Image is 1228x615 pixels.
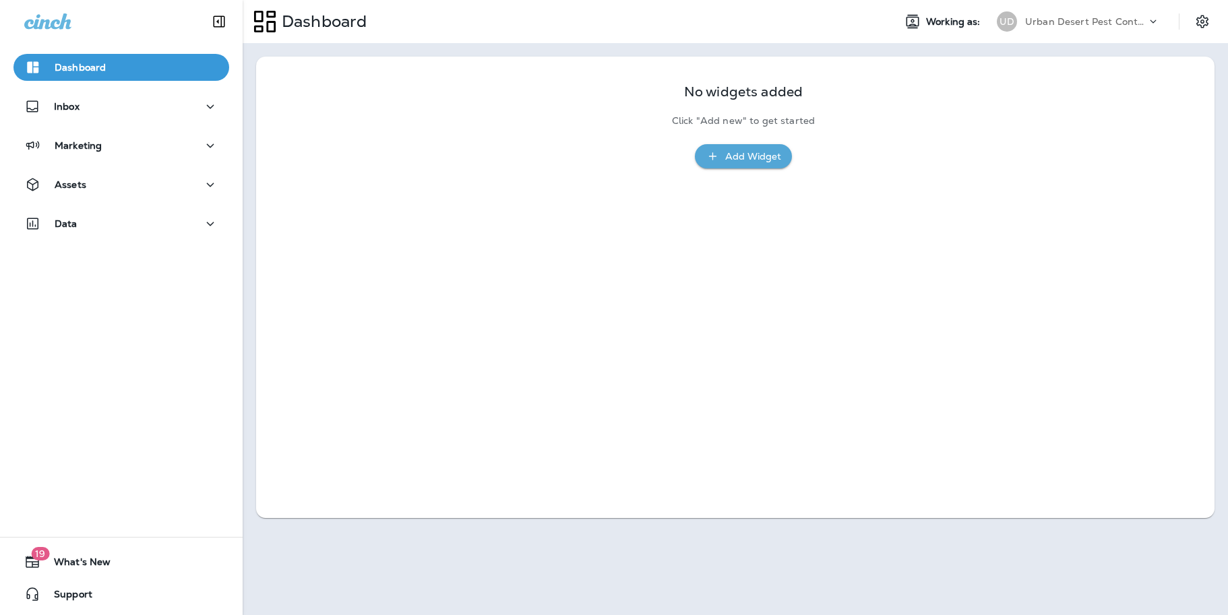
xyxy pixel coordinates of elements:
[55,140,102,151] p: Marketing
[13,93,229,120] button: Inbox
[200,8,238,35] button: Collapse Sidebar
[13,54,229,81] button: Dashboard
[55,218,78,229] p: Data
[997,11,1017,32] div: UD
[55,62,106,73] p: Dashboard
[1025,16,1146,27] p: Urban Desert Pest Control
[1190,9,1215,34] button: Settings
[13,581,229,608] button: Support
[13,210,229,237] button: Data
[13,132,229,159] button: Marketing
[926,16,983,28] span: Working as:
[40,556,111,573] span: What's New
[13,548,229,575] button: 19What's New
[695,144,792,169] button: Add Widget
[54,101,80,112] p: Inbox
[40,589,92,605] span: Support
[672,115,815,127] p: Click "Add new" to get started
[276,11,367,32] p: Dashboard
[684,86,803,98] p: No widgets added
[13,171,229,198] button: Assets
[55,179,86,190] p: Assets
[725,148,781,165] div: Add Widget
[31,547,49,560] span: 19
